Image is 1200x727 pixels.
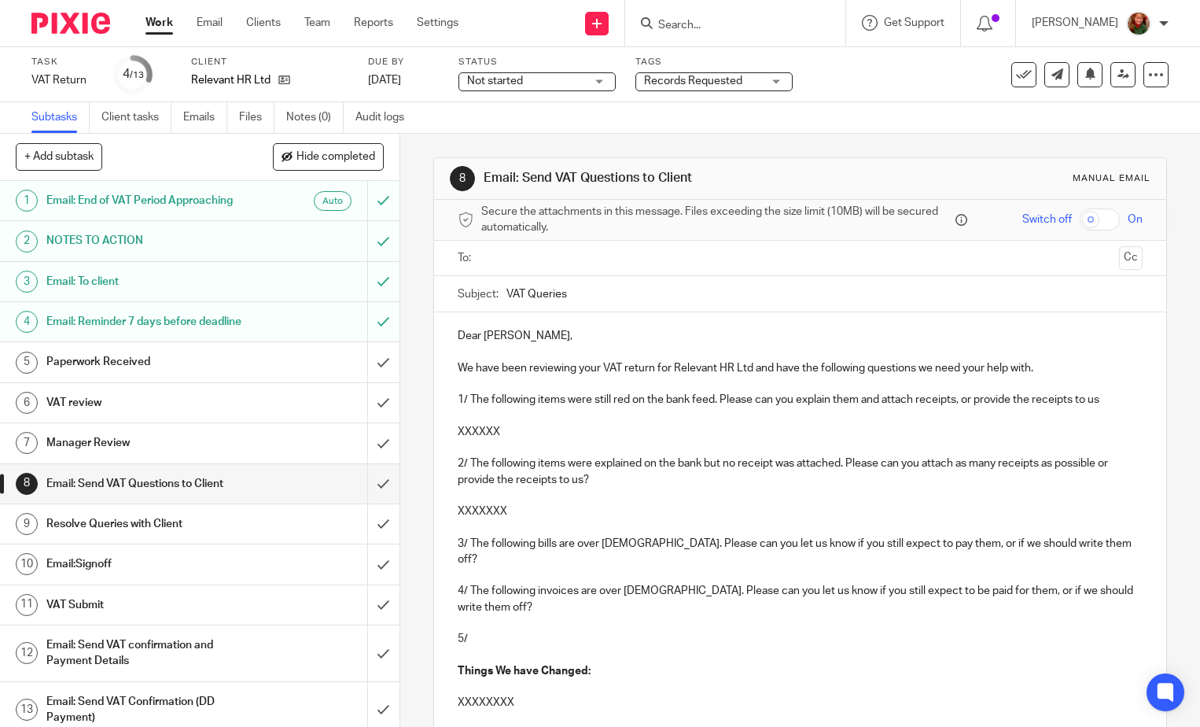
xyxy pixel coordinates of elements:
img: Pixie [31,13,110,34]
div: 6 [16,392,38,414]
h1: Email: Send VAT Questions to Client [484,170,834,186]
p: [PERSON_NAME] [1032,15,1118,31]
a: Notes (0) [286,102,344,133]
div: 4 [16,311,38,333]
div: 1 [16,190,38,212]
h1: Email: Send VAT Questions to Client [46,472,250,496]
div: 11 [16,594,38,616]
span: Get Support [884,17,944,28]
a: Email [197,15,223,31]
div: Auto [314,191,352,211]
small: /13 [130,71,144,79]
a: Reports [354,15,393,31]
p: XXXXXXX [458,504,1143,519]
div: 7 [16,432,38,454]
div: 2 [16,231,38,253]
a: Settings [417,15,458,31]
div: 9 [16,513,38,535]
h1: Email: End of VAT Period Approaching [46,189,250,212]
p: 4/ The following invoices are over [DEMOGRAPHIC_DATA]. Please can you let us know if you still ex... [458,583,1143,615]
span: Records Requested [644,76,742,87]
button: + Add subtask [16,143,102,170]
label: Client [191,56,348,68]
a: Files [239,102,274,133]
label: Task [31,56,94,68]
h1: NOTES TO ACTION [46,229,250,253]
h1: Paperwork Received [46,350,250,374]
p: 1/ The following items were still red on the bank feed. Please can you explain them and attach re... [458,392,1143,408]
p: 5/ [458,631,1143,647]
button: Hide completed [273,143,384,170]
div: 5 [16,352,38,374]
p: We have been reviewing your VAT return for Relevant HR Ltd and have the following questions we ne... [458,360,1143,376]
h1: VAT Submit [46,593,250,617]
button: Cc [1119,246,1143,270]
span: Switch off [1022,212,1072,227]
label: Due by [368,56,439,68]
span: Hide completed [296,151,375,164]
strong: Things We have Changed: [458,666,591,677]
p: 2/ The following items were explained on the bank but no receipt was attached. Please can you att... [458,456,1143,488]
div: 8 [450,166,475,191]
div: Manual email [1073,172,1150,185]
div: VAT Return [31,72,94,88]
h1: VAT review [46,391,250,415]
a: Audit logs [355,102,416,133]
div: 13 [16,699,38,721]
span: Not started [467,76,523,87]
input: Search [657,19,798,33]
div: 8 [16,473,38,495]
h1: Email: Reminder 7 days before deadline [46,310,250,334]
label: Tags [635,56,793,68]
a: Team [304,15,330,31]
h1: Email: To client [46,270,250,293]
h1: Email: Send VAT confirmation and Payment Details [46,633,250,673]
div: 12 [16,642,38,664]
img: sallycropped.JPG [1126,11,1151,36]
h1: Resolve Queries with Client [46,512,250,536]
p: Dear [PERSON_NAME], [458,328,1143,344]
div: 3 [16,271,38,293]
a: Clients [246,15,281,31]
div: 10 [16,553,38,575]
h1: Manager Review [46,431,250,455]
h1: Email:Signoff [46,552,250,576]
a: Emails [183,102,227,133]
label: Subject: [458,286,499,302]
p: XXXXXXXX [458,695,1143,710]
a: Subtasks [31,102,90,133]
label: Status [458,56,616,68]
p: Relevant HR Ltd [191,72,271,88]
span: [DATE] [368,75,401,86]
a: Work [145,15,173,31]
p: XXXXXX [458,424,1143,440]
span: On [1128,212,1143,227]
span: Secure the attachments in this message. Files exceeding the size limit (10MB) will be secured aut... [481,204,952,236]
div: 4 [123,65,144,83]
label: To: [458,250,475,266]
p: 3/ The following bills are over [DEMOGRAPHIC_DATA]. Please can you let us know if you still expec... [458,536,1143,568]
a: Client tasks [101,102,171,133]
